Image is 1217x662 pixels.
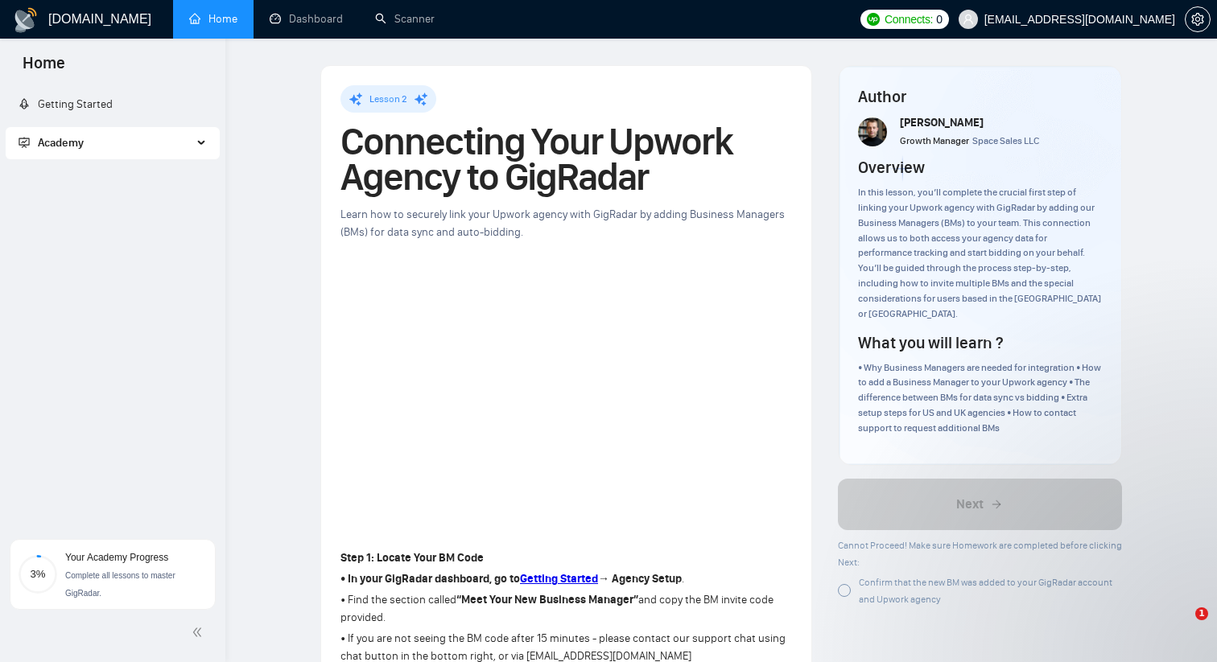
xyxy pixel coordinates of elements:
span: Connects: [885,10,933,28]
li: Getting Started [6,88,219,121]
a: homeHome [189,12,237,26]
h4: Overview [858,156,925,179]
a: setting [1185,13,1211,26]
span: Cannot Proceed! Make sure Homework are completed before clicking Next: [838,540,1122,568]
span: Home [10,51,78,85]
span: Academy [38,136,84,150]
span: 0 [936,10,943,28]
iframe: Intercom live chat [1162,607,1201,646]
p: • Find the section called and copy the BM invite code provided. [340,591,792,627]
a: dashboardDashboard [270,12,343,26]
span: 3% [19,569,57,579]
img: upwork-logo.png [867,13,880,26]
span: Learn how to securely link your Upwork agency with GigRadar by adding Business Managers (BMs) for... [340,208,785,239]
span: Space Sales LLC [972,135,1039,146]
a: rocketGetting Started [19,97,113,111]
span: Lesson 2 [369,93,407,105]
span: Academy [19,136,84,150]
strong: • In your GigRadar dashboard, go to [340,572,520,586]
strong: → Agency Setup [598,572,682,586]
img: logo [13,7,39,33]
div: • Why Business Managers are needed for integration • How to add a Business Manager to your Upwork... [858,360,1103,436]
span: [PERSON_NAME] [900,116,984,130]
a: searchScanner [375,12,435,26]
span: Growth Manager [900,135,969,146]
span: double-left [192,624,208,640]
a: Getting Started [520,572,598,586]
span: user [963,14,974,25]
strong: “Meet Your New Business Manager” [456,593,638,606]
img: vlad-t.jpg [858,117,887,146]
button: setting [1185,6,1211,32]
p: . [340,570,792,588]
span: Confirm that the new BM was added to your GigRadar account and Upwork agency [859,577,1112,605]
button: Next [838,479,1123,530]
h4: What you will learn ? [858,331,1003,354]
h4: Author [858,85,1103,108]
span: Next [956,495,984,514]
div: In this lesson, you’ll complete the crucial first step of linking your Upwork agency with GigRada... [858,185,1103,322]
span: fund-projection-screen [19,137,30,148]
span: Complete all lessons to master GigRadar. [65,571,175,598]
span: Your Academy Progress [65,552,168,563]
span: 1 [1195,607,1208,620]
strong: Step 1: Locate Your BM Code [340,551,484,565]
h1: Connecting Your Upwork Agency to GigRadar [340,124,792,195]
